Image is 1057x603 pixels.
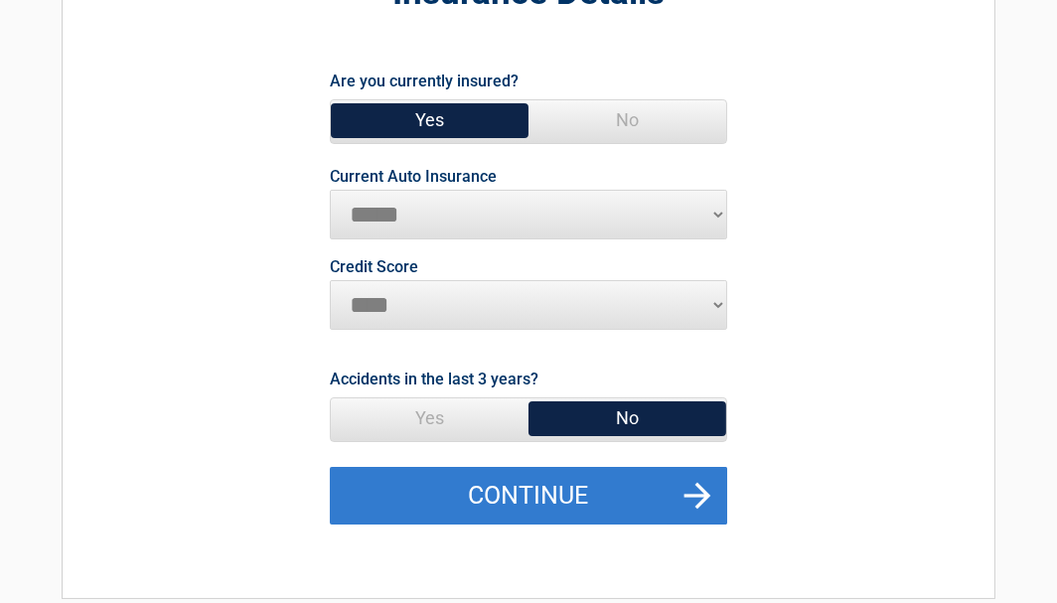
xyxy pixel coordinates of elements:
span: No [528,100,726,140]
button: Continue [330,467,727,525]
span: Yes [331,398,528,438]
label: Are you currently insured? [330,68,519,94]
label: Credit Score [330,259,418,275]
span: Yes [331,100,528,140]
span: No [528,398,726,438]
label: Accidents in the last 3 years? [330,366,538,392]
label: Current Auto Insurance [330,169,497,185]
